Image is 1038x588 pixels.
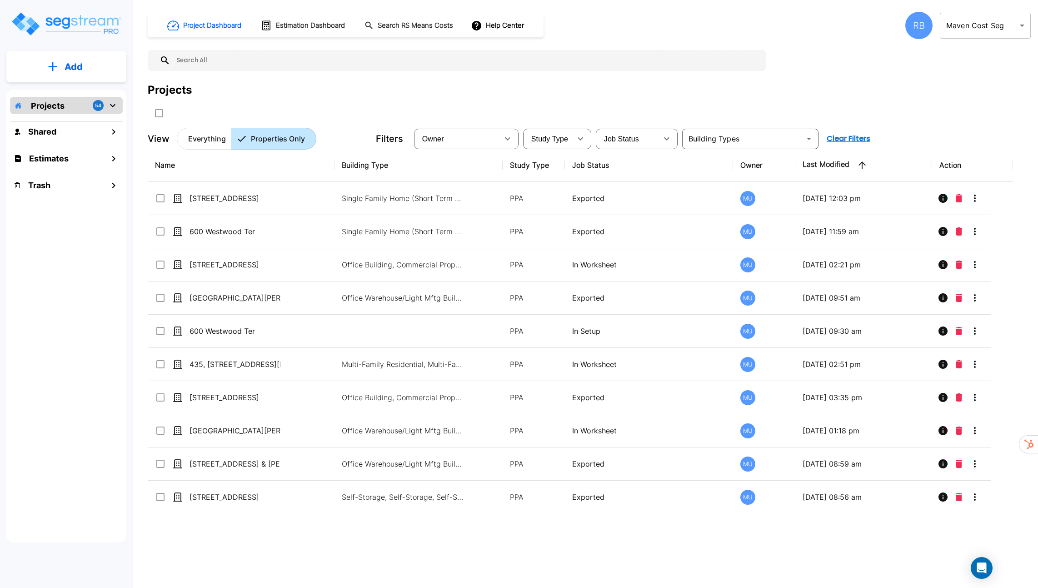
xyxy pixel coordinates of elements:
th: Study Type [503,149,565,182]
h1: Estimates [29,152,69,165]
button: Project Dashboard [164,15,246,35]
th: Last Modified [795,149,932,182]
button: Info [934,256,952,274]
div: MU [740,191,755,206]
button: SelectAll [150,104,168,122]
button: Info [934,388,952,407]
p: Office Building, Commercial Property Site [342,259,464,270]
div: Select [525,126,571,151]
p: Single Family Home (Short Term Residential Rental), Single Family Home Site [342,193,464,204]
p: [GEOGRAPHIC_DATA][PERSON_NAME] [190,425,280,436]
p: In Setup [572,326,726,337]
th: Name [148,149,334,182]
p: Office Warehouse/Light Mftg Building, Commercial Property Site [342,292,464,303]
div: MU [740,224,755,239]
p: [STREET_ADDRESS] & [PERSON_NAME] [190,458,280,469]
input: Search All [170,50,761,71]
p: PPA [510,292,558,303]
button: Delete [952,289,966,307]
p: PPA [510,259,558,270]
button: Delete [952,256,966,274]
th: Owner [733,149,795,182]
p: PPA [510,359,558,370]
input: Building Types [685,132,801,145]
button: Delete [952,355,966,373]
button: Info [934,455,952,473]
button: Delete [952,322,966,340]
p: Maven Cost Seg [946,20,1016,31]
p: View [148,132,170,146]
button: Info [934,322,952,340]
p: Projects [31,100,65,112]
p: Self-Storage, Self-Storage, Self-Storage, Self-Storage, Self-Storage, Self-Storage, Self-Storage,... [342,492,464,503]
button: Delete [952,422,966,440]
th: Job Status [565,149,733,182]
p: Exported [572,392,726,403]
button: More-Options [966,256,984,274]
button: Delete [952,388,966,407]
p: [GEOGRAPHIC_DATA][PERSON_NAME] [190,292,280,303]
th: Building Type [334,149,503,182]
p: PPA [510,492,558,503]
p: [DATE] 02:21 pm [803,259,925,270]
span: Owner [422,135,444,143]
h1: Project Dashboard [183,20,241,31]
div: MU [740,457,755,472]
p: Multi-Family Residential, Multi-Family Residential Site [342,359,464,370]
button: Clear Filters [823,130,874,148]
button: Delete [952,222,966,241]
p: 54 [95,102,101,110]
p: Single Family Home (Short Term Residential Rental), Single Family Home Site [342,226,464,237]
button: Info [934,355,952,373]
p: [STREET_ADDRESS] [190,193,280,204]
p: Filters [376,132,403,146]
p: Properties Only [251,133,305,144]
button: Add [6,54,126,80]
span: Job Status [604,135,639,143]
p: [DATE] 08:59 am [803,458,925,469]
button: Info [934,189,952,207]
h1: Trash [28,179,50,191]
button: Delete [952,189,966,207]
p: Everything [188,133,226,144]
p: Exported [572,492,726,503]
button: Info [934,488,952,506]
p: [STREET_ADDRESS] [190,259,280,270]
div: RB [905,12,933,39]
button: More-Options [966,189,984,207]
div: MU [740,490,755,505]
p: [STREET_ADDRESS] [190,492,280,503]
p: [DATE] 08:56 am [803,492,925,503]
div: MU [740,423,755,438]
p: [DATE] 09:51 am [803,292,925,303]
p: Exported [572,292,726,303]
h1: Estimation Dashboard [276,20,345,31]
th: Action [932,149,1013,182]
button: More-Options [966,355,984,373]
p: 435, [STREET_ADDRESS][PERSON_NAME] [190,359,280,370]
button: Everything [177,128,231,150]
button: Delete [952,455,966,473]
p: Add [65,60,83,74]
p: PPA [510,226,558,237]
button: More-Options [966,455,984,473]
p: [DATE] 03:35 pm [803,392,925,403]
p: PPA [510,425,558,436]
p: Office Warehouse/Light Mftg Building, Auto Repair Shop, Commercial Property Site [342,458,464,469]
span: Study Type [531,135,568,143]
p: [STREET_ADDRESS] [190,392,280,403]
div: MU [740,390,755,405]
div: Platform [177,128,316,150]
p: In Worksheet [572,359,726,370]
p: [DATE] 12:03 pm [803,193,925,204]
button: Estimation Dashboard [257,16,350,35]
button: Info [934,422,952,440]
p: Exported [572,193,726,204]
img: Logo [10,11,122,37]
button: Info [934,222,952,241]
button: More-Options [966,488,984,506]
button: More-Options [966,222,984,241]
button: Open [803,132,815,145]
button: Properties Only [231,128,316,150]
p: [DATE] 01:18 pm [803,425,925,436]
